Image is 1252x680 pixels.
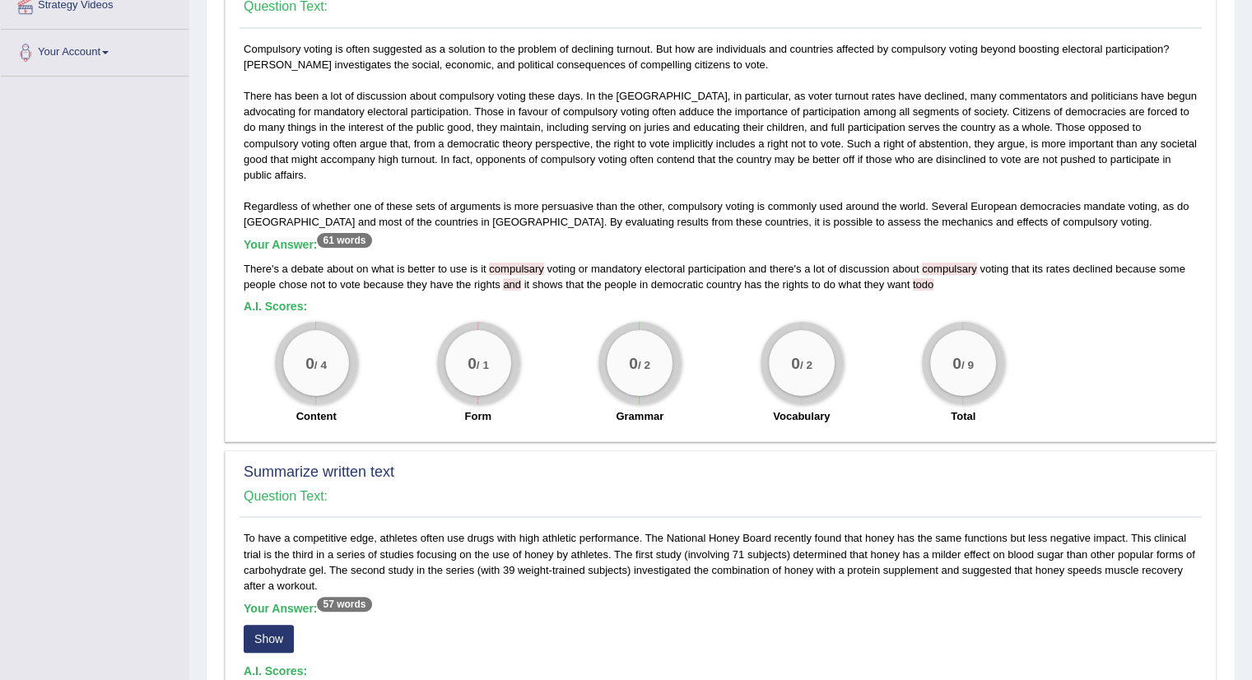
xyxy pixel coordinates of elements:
label: Vocabulary [773,408,830,424]
b: Your Answer: [244,238,372,251]
a: Your Account [1,30,188,71]
span: people [604,278,636,291]
span: lot [813,263,825,275]
div: ' ' [244,261,1198,292]
span: Possible spelling mistake found. (did you mean: compulsory) [922,263,976,275]
span: electoral [645,263,685,275]
label: Grammar [616,408,663,424]
span: rates [1046,263,1070,275]
span: not [310,278,325,291]
span: Use a comma before ‘and’ if it connects two independent clauses (unless they are closely connecte... [503,278,521,291]
span: what [371,263,393,275]
div: Compulsory voting is often suggested as a solution to the problem of declining turnout. But how a... [240,41,1202,433]
span: is [397,263,404,275]
span: what [838,278,860,291]
span: better [407,263,435,275]
span: a [282,263,288,275]
span: participation [688,263,746,275]
span: there [770,263,794,275]
span: that [1012,263,1030,275]
span: have [430,278,453,291]
span: mandatory [591,263,641,275]
span: use [450,263,468,275]
span: rights [782,278,808,291]
label: Form [465,408,492,424]
span: people [244,278,276,291]
h2: Summarize written text [244,464,1198,481]
span: is [470,263,477,275]
span: shows [533,278,563,291]
span: rights [474,278,500,291]
span: some [1159,263,1185,275]
span: s [796,263,802,275]
span: debate [291,263,323,275]
span: declined [1073,263,1112,275]
span: about [892,263,919,275]
span: its [1032,263,1043,275]
span: in [640,278,648,291]
big: 0 [952,354,961,372]
label: Content [296,408,337,424]
h4: Question Text: [244,489,1198,504]
span: s [273,263,279,275]
big: 0 [791,354,800,372]
span: the [587,278,602,291]
span: democratic [651,278,704,291]
span: chose [279,278,308,291]
span: that [565,278,584,291]
big: 0 [468,354,477,372]
span: a [804,263,810,275]
sup: 57 words [317,597,371,612]
span: because [1115,263,1156,275]
span: Possible spelling mistake found. (did you mean: compulsory) [489,263,543,275]
span: it [524,278,530,291]
span: about [327,263,354,275]
span: to [328,278,337,291]
span: There [244,263,272,275]
span: voting [980,263,1008,275]
span: Use a comma before ‘and’ if it connects two independent clauses (unless they are closely connecte... [500,278,504,291]
b: A.I. Scores: [244,300,307,313]
span: do [823,278,835,291]
span: because [363,278,403,291]
small: / 2 [638,358,650,370]
span: on [356,263,368,275]
span: voting [547,263,575,275]
span: it [481,263,486,275]
span: vote [340,278,361,291]
small: / 4 [314,358,327,370]
small: / 9 [961,358,974,370]
span: they [407,278,427,291]
span: want [887,278,910,291]
small: / 2 [800,358,812,370]
span: they [864,278,885,291]
b: A.I. Scores: [244,664,307,678]
button: Show [244,625,294,653]
big: 0 [305,354,314,372]
label: Total [951,408,975,424]
span: to [812,278,821,291]
span: to [438,263,447,275]
span: has [744,278,761,291]
span: of [827,263,836,275]
span: country [706,278,742,291]
small: / 1 [477,358,489,370]
span: discussion [840,263,890,275]
span: the [456,278,471,291]
big: 0 [629,354,638,372]
span: the [765,278,780,291]
span: or [579,263,589,275]
span: It appears that a hyphen is missing in the noun “to-do” (= task) or did you mean the verb “to do”? [913,278,933,291]
b: Your Answer: [244,602,372,615]
sup: 61 words [317,233,371,248]
span: and [748,263,766,275]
